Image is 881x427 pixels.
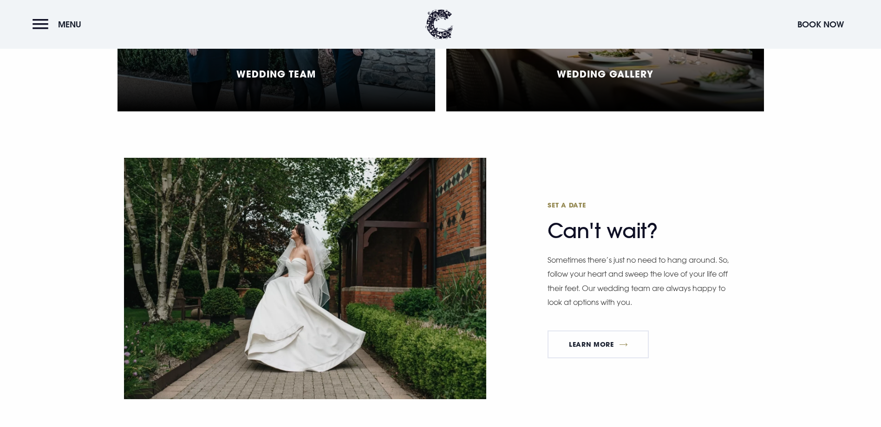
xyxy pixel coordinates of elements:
h5: Wedding Gallery [557,68,653,79]
h5: Wedding Team [236,68,316,79]
button: Menu [33,14,86,34]
img: Wedding Venue Northern Ireland [124,158,486,399]
span: Menu [58,19,81,30]
h2: Can't wait? [548,201,729,243]
a: Learn More [548,330,649,358]
button: Book Now [793,14,848,34]
p: Sometimes there’s just no need to hang around. So, follow your heart and sweep the love of your l... [548,253,738,310]
img: Clandeboye Lodge [425,9,453,39]
span: Set a date [548,201,729,209]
